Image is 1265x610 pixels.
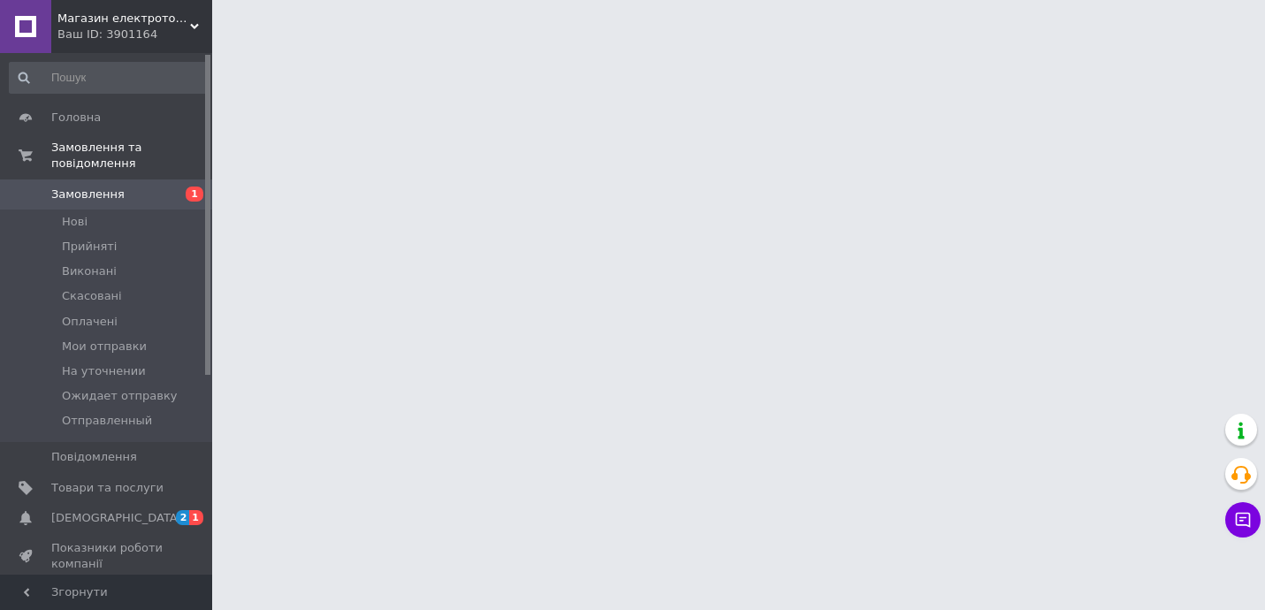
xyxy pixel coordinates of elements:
[62,339,147,355] span: Мои отправки
[51,140,212,172] span: Замовлення та повідомлення
[51,480,164,496] span: Товари та послуги
[62,413,152,429] span: Отправленный
[9,62,209,94] input: Пошук
[189,510,203,525] span: 1
[62,214,88,230] span: Нові
[62,239,117,255] span: Прийняті
[51,110,101,126] span: Головна
[176,510,190,525] span: 2
[62,314,118,330] span: Оплачені
[57,27,212,42] div: Ваш ID: 3901164
[62,388,178,404] span: Ожидает отправку
[51,510,182,526] span: [DEMOGRAPHIC_DATA]
[62,263,117,279] span: Виконані
[62,288,122,304] span: Скасовані
[51,449,137,465] span: Повідомлення
[51,187,125,202] span: Замовлення
[1225,502,1261,538] button: Чат з покупцем
[62,363,146,379] span: На уточнении
[186,187,203,202] span: 1
[57,11,190,27] span: Магазин електротоварів ASFA
[51,540,164,572] span: Показники роботи компанії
